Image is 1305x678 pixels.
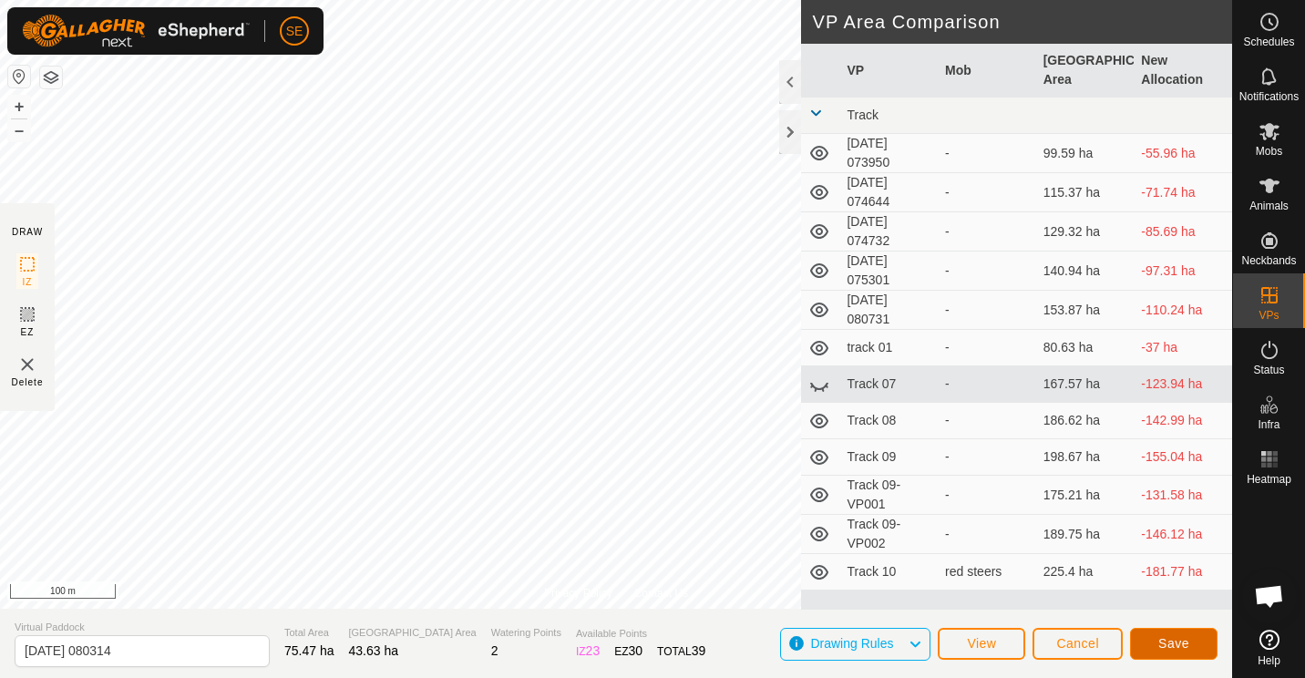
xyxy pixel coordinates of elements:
td: Track 07 [839,366,938,403]
span: 75.47 ha [284,643,334,658]
span: SE [286,22,303,41]
td: 186.62 ha [1036,403,1135,439]
td: 129.32 ha [1036,212,1135,252]
td: -123.94 ha [1134,366,1232,403]
span: Virtual Paddock [15,620,270,635]
span: Track [847,108,878,122]
div: - [945,447,1029,467]
td: 140.94 ha [1036,252,1135,291]
td: [DATE] 080731 [839,291,938,330]
div: TOTAL [657,642,705,661]
td: Track 08 [839,403,938,439]
td: 167.57 ha [1036,366,1135,403]
div: red steers [945,562,1029,581]
span: Total Area [284,625,334,641]
td: -71.74 ha [1134,173,1232,212]
span: Save [1158,636,1189,651]
a: Open chat [1242,569,1297,623]
td: 115.37 ha [1036,173,1135,212]
td: Track 09 [839,439,938,476]
button: View [938,628,1025,660]
span: Available Points [576,626,705,642]
td: [DATE] 075301 [839,252,938,291]
td: -131.58 ha [1134,476,1232,515]
td: track 01 [839,330,938,366]
th: [GEOGRAPHIC_DATA] Area [1036,44,1135,98]
td: [DATE] 074732 [839,212,938,252]
th: VP [839,44,938,98]
span: Help [1258,655,1280,666]
h2: VP Area Comparison [812,11,1232,33]
div: - [945,262,1029,281]
div: - [945,486,1029,505]
td: 153.87 ha [1036,291,1135,330]
span: Heatmap [1247,474,1291,485]
span: Animals [1249,200,1289,211]
button: – [8,119,30,141]
th: New Allocation [1134,44,1232,98]
td: [DATE] 074644 [839,173,938,212]
span: EZ [21,325,35,339]
span: Neckbands [1241,255,1296,266]
span: View [967,636,996,651]
div: IZ [576,642,600,661]
div: - [945,375,1029,394]
td: -142.99 ha [1134,403,1232,439]
td: Track 10 [839,554,938,591]
span: Notifications [1239,91,1299,102]
td: [DATE] 073950 [839,134,938,173]
td: -55.96 ha [1134,134,1232,173]
td: -85.69 ha [1134,212,1232,252]
span: Schedules [1243,36,1294,47]
span: 2 [491,643,498,658]
td: Track 09-VP002 [839,515,938,554]
td: -97.31 ha [1134,252,1232,291]
td: 99.59 ha [1036,134,1135,173]
td: -155.04 ha [1134,439,1232,476]
span: Watering Points [491,625,561,641]
span: Drawing Rules [810,636,893,651]
div: - [945,144,1029,163]
button: Cancel [1033,628,1123,660]
div: - [945,183,1029,202]
span: IZ [23,275,33,289]
td: 198.67 ha [1036,439,1135,476]
td: -37 ha [1134,330,1232,366]
a: Help [1233,622,1305,673]
div: - [945,411,1029,430]
span: 39 [692,643,706,658]
div: - [945,222,1029,241]
span: 43.63 ha [349,643,399,658]
td: 189.75 ha [1036,515,1135,554]
td: 225.4 ha [1036,554,1135,591]
span: VPs [1259,310,1279,321]
td: Track 09-VP001 [839,476,938,515]
span: 30 [629,643,643,658]
button: Save [1130,628,1218,660]
td: 175.21 ha [1036,476,1135,515]
div: - [945,301,1029,320]
a: Contact Us [634,585,688,601]
button: Reset Map [8,66,30,87]
div: - [945,338,1029,357]
button: + [8,96,30,118]
div: - [945,525,1029,544]
td: -146.12 ha [1134,515,1232,554]
img: VP [16,354,38,375]
div: DRAW [12,225,43,239]
img: Gallagher Logo [22,15,250,47]
th: Mob [938,44,1036,98]
span: Infra [1258,419,1279,430]
div: EZ [614,642,642,661]
span: Status [1253,365,1284,375]
button: Map Layers [40,67,62,88]
span: 23 [586,643,601,658]
span: Cancel [1056,636,1099,651]
span: Delete [12,375,44,389]
td: -110.24 ha [1134,291,1232,330]
td: -181.77 ha [1134,554,1232,591]
td: 80.63 ha [1036,330,1135,366]
span: Mobs [1256,146,1282,157]
span: [GEOGRAPHIC_DATA] Area [349,625,477,641]
a: Privacy Policy [544,585,612,601]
